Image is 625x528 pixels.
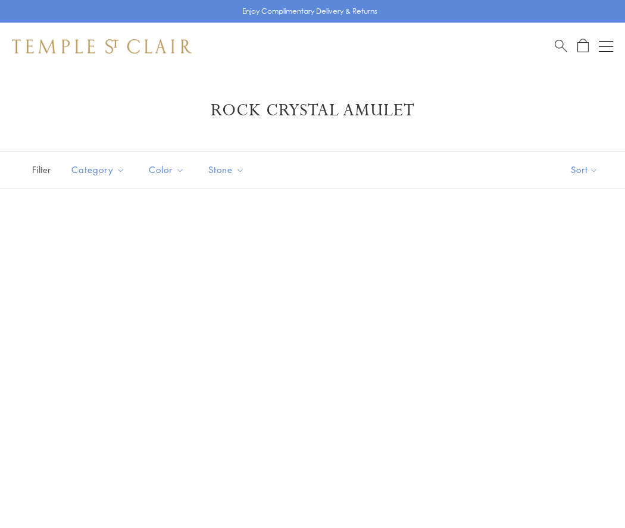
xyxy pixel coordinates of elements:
[544,152,625,188] button: Show sort by
[242,5,377,17] p: Enjoy Complimentary Delivery & Returns
[65,162,134,177] span: Category
[199,156,254,183] button: Stone
[62,156,134,183] button: Category
[140,156,193,183] button: Color
[555,39,567,54] a: Search
[202,162,254,177] span: Stone
[577,39,589,54] a: Open Shopping Bag
[599,39,613,54] button: Open navigation
[143,162,193,177] span: Color
[30,100,595,121] h1: Rock Crystal Amulet
[12,39,192,54] img: Temple St. Clair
